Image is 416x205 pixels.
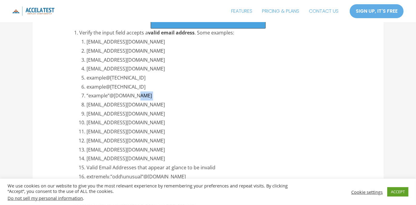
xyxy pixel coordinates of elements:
a: ACCEPT [387,187,408,197]
a: Cookie settings [351,189,383,195]
div: We use cookies on our website to give you the most relevant experience by remembering your prefer... [8,183,288,201]
li: “example”@[DOMAIN_NAME] [87,92,351,101]
li: [EMAIL_ADDRESS][DOMAIN_NAME] [87,137,351,146]
li: [EMAIL_ADDRESS][DOMAIN_NAME] [87,128,351,137]
img: icon [12,6,54,16]
li: [EMAIL_ADDRESS][DOMAIN_NAME] [87,56,351,65]
a: FEATURES [226,4,257,19]
li: [EMAIL_ADDRESS][DOMAIN_NAME] [87,47,351,56]
li: [EMAIL_ADDRESS][DOMAIN_NAME] [87,110,351,119]
strong: valid email address [148,30,195,36]
a: PRICING & PLANS [257,4,304,19]
a: SIGN UP, IT'S FREE [349,4,404,18]
a: CONTACT US [304,4,343,19]
li: [EMAIL_ADDRESS][DOMAIN_NAME] [87,38,351,47]
li: Valid Email Addresses that appear at glance to be invalid [87,164,351,173]
li: [EMAIL_ADDRESS][DOMAIN_NAME] [87,146,351,155]
li: extremely.”odd\unusual”@[DOMAIN_NAME] [87,173,351,182]
li: example@[TECHNICAL_ID] [87,74,351,83]
li: [EMAIL_ADDRESS][DOMAIN_NAME] [87,65,351,74]
li: example@[TECHNICAL_ID] [87,83,351,92]
li: Verify the input field accepts a . Some examples: [79,29,351,199]
li: [EMAIL_ADDRESS][DOMAIN_NAME] [87,119,351,128]
li: [EMAIL_ADDRESS][DOMAIN_NAME] [87,155,351,164]
a: Do not sell my personal information [8,195,83,201]
nav: Site Navigation [226,4,343,19]
li: [EMAIL_ADDRESS][DOMAIN_NAME] [87,101,351,110]
div: . [8,195,288,201]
